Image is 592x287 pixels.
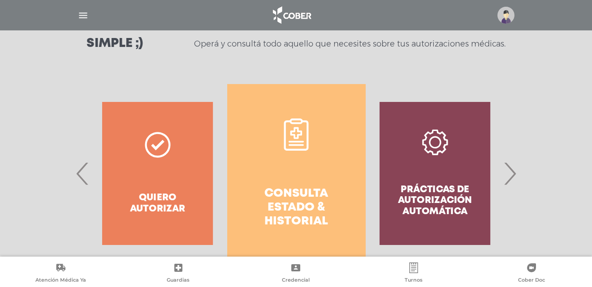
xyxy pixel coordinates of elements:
a: Cober Doc [472,262,590,285]
img: logo_cober_home-white.png [268,4,315,26]
h3: Simple ;) [86,38,143,50]
a: Consulta estado & historial [227,84,366,263]
span: Next [501,149,519,198]
h4: Consulta estado & historial [243,187,350,229]
span: Turnos [405,277,423,285]
a: Credencial [237,262,355,285]
a: Atención Médica Ya [2,262,120,285]
span: Atención Médica Ya [35,277,86,285]
span: Previous [74,149,91,198]
p: Operá y consultá todo aquello que necesites sobre tus autorizaciones médicas. [194,38,506,49]
img: Cober_menu-lines-white.svg [78,10,89,21]
span: Guardias [167,277,190,285]
a: Turnos [355,262,473,285]
img: profile-placeholder.svg [497,7,514,24]
a: Guardias [120,262,238,285]
span: Cober Doc [518,277,545,285]
span: Credencial [282,277,310,285]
